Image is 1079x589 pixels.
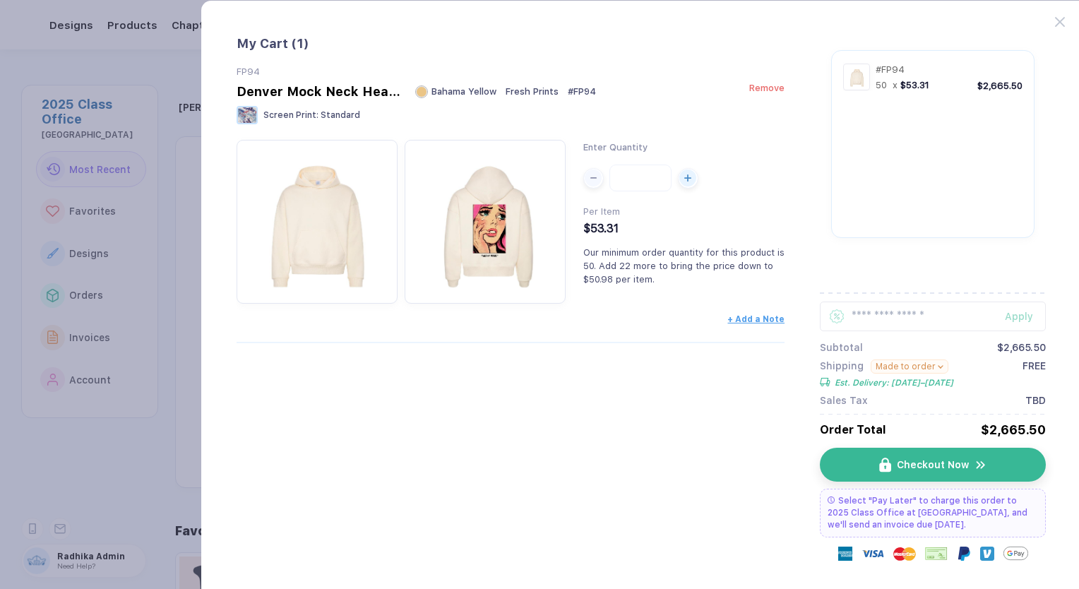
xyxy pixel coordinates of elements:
img: express [838,547,852,561]
span: Sales Tax [820,395,868,406]
img: Screen Print [237,106,258,124]
div: $2,665.50 [981,422,1046,437]
button: Made to order [871,359,948,374]
span: Est. Delivery: [DATE]–[DATE] [835,378,953,388]
span: Shipping [820,360,864,374]
img: pay later [828,496,835,504]
img: 1758124205646ysbbw_nt_front.png [244,147,391,294]
span: Checkout Now [897,459,969,470]
img: Paypal [957,547,971,561]
span: Per Item [583,206,620,217]
img: visa [862,542,884,565]
span: Standard [321,110,360,120]
div: $2,665.50 [977,81,1023,91]
img: Google Pay [1003,541,1028,566]
button: + Add a Note [727,314,785,324]
button: iconCheckout Nowicon [820,448,1045,482]
div: Apply [1005,311,1046,322]
div: My Cart ( 1 ) [237,36,785,52]
button: Remove [749,83,785,93]
div: FP94 [237,66,785,77]
div: $2,665.50 [997,342,1046,353]
span: Fresh Prints [506,86,559,97]
span: # FP94 [568,86,596,97]
span: $53.31 [900,80,929,90]
span: Bahama Yellow [431,86,496,97]
span: FREE [1023,360,1046,388]
img: icon [974,458,987,472]
img: cheque [925,547,948,561]
img: 1758124205646itpsy_nt_back.png [412,147,559,294]
span: $53.31 [583,222,619,235]
img: master-card [893,542,916,565]
span: Order Total [820,423,886,436]
img: 1758124205646ysbbw_nt_front.png [846,66,867,88]
button: Apply [987,302,1046,331]
span: x [893,80,898,90]
span: 50 [876,80,887,90]
span: Subtotal [820,342,863,353]
div: Select "Pay Later" to charge this order to 2025 Class Office at [GEOGRAPHIC_DATA], and we'll send... [820,489,1045,537]
span: # FP94 [876,64,905,75]
img: icon [879,458,891,472]
img: Venmo [980,547,994,561]
span: Our minimum order quantity for this product is 50. Add 22 more to bring the price down to $50.98 ... [583,247,785,285]
span: TBD [1025,395,1046,406]
div: Denver Mock Neck Heavyweight Sweatshirt [237,84,406,99]
span: Enter Quantity [583,142,648,153]
span: Screen Print : [263,110,318,120]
